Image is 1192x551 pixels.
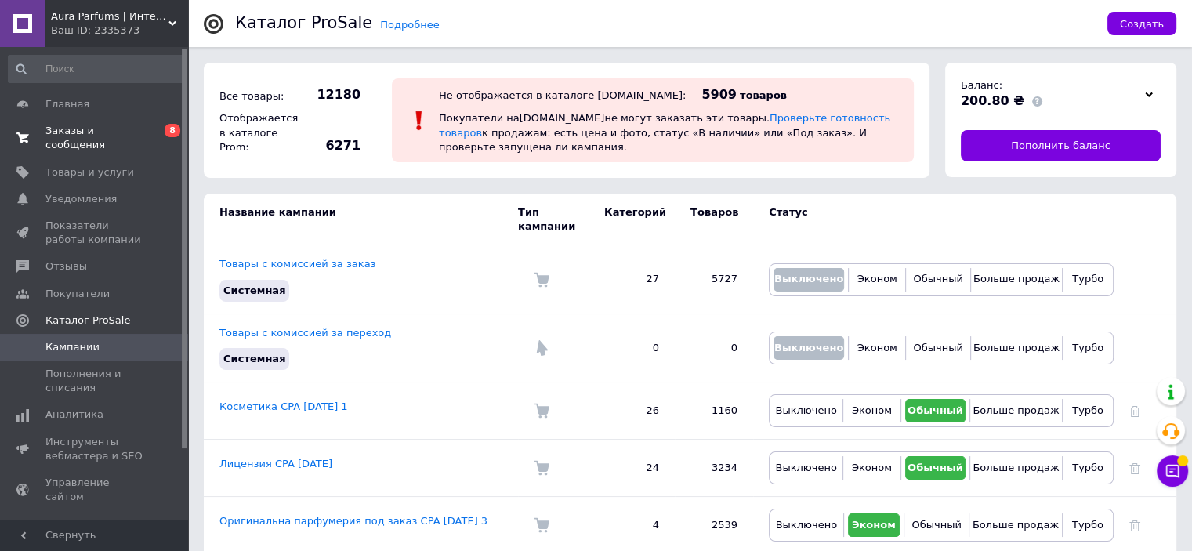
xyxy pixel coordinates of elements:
[913,273,962,285] span: Обычный
[973,404,1059,416] span: Больше продаж
[908,462,963,473] span: Обычный
[45,367,145,395] span: Пополнения и списания
[975,336,1058,360] button: Больше продаж
[961,130,1161,161] a: Пополнить баланс
[774,273,843,285] span: Выключено
[45,435,145,463] span: Инструменты вебмастера и SEO
[1120,18,1164,30] span: Создать
[905,456,966,480] button: Обычный
[908,404,963,416] span: Обычный
[1129,404,1140,416] a: Удалить
[219,401,348,412] a: Косметика CPA [DATE] 1
[1129,462,1140,473] a: Удалить
[774,399,839,422] button: Выключено
[775,462,836,473] span: Выключено
[534,272,549,288] img: Комиссия за заказ
[45,124,145,152] span: Заказы и сообщения
[534,517,549,533] img: Комиссия за заказ
[675,314,753,382] td: 0
[905,399,966,422] button: Обычный
[45,165,134,179] span: Товары и услуги
[852,519,896,531] span: Эконом
[973,519,1059,531] span: Больше продаж
[853,336,901,360] button: Эконом
[1072,342,1103,353] span: Турбо
[974,399,1058,422] button: Больше продаж
[975,268,1058,292] button: Больше продаж
[216,107,302,158] div: Отображается в каталоге Prom:
[774,513,839,537] button: Выключено
[589,245,675,314] td: 27
[910,268,966,292] button: Обычный
[45,340,100,354] span: Кампании
[380,19,439,31] a: Подробнее
[408,109,431,132] img: :exclamation:
[1072,462,1103,473] span: Турбо
[973,273,1060,285] span: Больше продаж
[775,404,836,416] span: Выключено
[223,285,285,296] span: Системная
[235,15,372,31] div: Каталог ProSale
[740,89,787,101] span: товаров
[45,97,89,111] span: Главная
[45,192,117,206] span: Уведомления
[204,194,518,245] td: Название кампании
[1067,456,1109,480] button: Турбо
[223,353,285,364] span: Системная
[219,515,487,527] a: Оригинальна парфумерия под заказ CPA [DATE] 3
[852,462,892,473] span: Эконом
[852,404,892,416] span: Эконом
[1072,273,1103,285] span: Турбо
[848,513,900,537] button: Эконом
[534,403,549,419] img: Комиссия за заказ
[913,342,962,353] span: Обычный
[45,259,87,274] span: Отзывы
[1107,12,1176,35] button: Создать
[219,458,332,469] a: Лицензия CPA [DATE]
[306,86,360,103] span: 12180
[45,408,103,422] span: Аналитика
[974,456,1058,480] button: Больше продаж
[1067,513,1109,537] button: Турбо
[847,399,897,422] button: Эконом
[774,336,844,360] button: Выключено
[219,258,375,270] a: Товары с комиссией за заказ
[1011,139,1110,153] span: Пополнить баланс
[534,340,549,356] img: Комиссия за переход
[973,462,1059,473] span: Больше продаж
[911,519,961,531] span: Обычный
[589,194,675,245] td: Категорий
[45,287,110,301] span: Покупатели
[857,273,897,285] span: Эконом
[439,89,686,101] div: Не отображается в каталоге [DOMAIN_NAME]:
[589,440,675,497] td: 24
[847,456,897,480] button: Эконом
[961,93,1024,108] span: 200.80 ₴
[518,194,589,245] td: Тип кампании
[45,314,130,328] span: Каталог ProSale
[857,342,897,353] span: Эконом
[675,194,753,245] td: Товаров
[753,194,1114,245] td: Статус
[973,513,1058,537] button: Больше продаж
[165,124,180,137] span: 8
[51,24,188,38] div: Ваш ID: 2335373
[439,112,890,138] a: Проверьте готовность товаров
[1072,404,1103,416] span: Турбо
[219,327,391,339] a: Товары с комиссией за переход
[439,112,890,152] span: Покупатели на [DOMAIN_NAME] не могут заказать эти товары. к продажам: есть цена и фото, статус «В...
[589,314,675,382] td: 0
[1072,519,1103,531] span: Турбо
[45,476,145,504] span: Управление сайтом
[8,55,185,83] input: Поиск
[774,268,844,292] button: Выключено
[1067,268,1109,292] button: Турбо
[774,456,839,480] button: Выключено
[534,460,549,476] img: Комиссия за заказ
[774,342,843,353] span: Выключено
[961,79,1002,91] span: Баланс:
[1067,336,1109,360] button: Турбо
[45,517,145,545] span: Кошелек компании
[776,519,837,531] span: Выключено
[1129,519,1140,531] a: Удалить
